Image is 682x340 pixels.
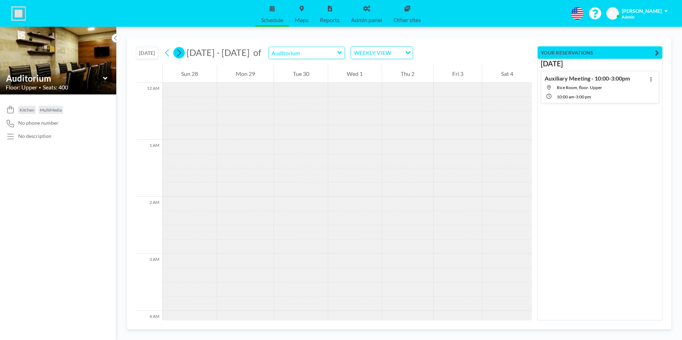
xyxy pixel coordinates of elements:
div: Search for option [351,47,413,59]
span: WEEKLY VIEW [352,48,393,57]
span: [DATE] - [DATE] [187,47,250,58]
input: Auditorium [6,73,103,83]
div: 12 AM [136,83,162,140]
span: No phone number [18,120,58,126]
h4: Auxiliary Meeting - 10:00-3:00pm [545,75,630,82]
span: AC [609,10,616,17]
img: organization-logo [11,6,26,21]
div: Fri 3 [434,65,482,83]
input: Search for option [393,48,401,57]
div: Sat 4 [482,65,532,83]
span: 10:00 AM [557,94,574,99]
div: Mon 29 [217,65,274,83]
span: Maps [295,17,309,23]
div: Sun 28 [163,65,217,83]
div: No description [18,133,51,139]
span: Other sites [393,17,421,23]
span: 3:00 PM [576,94,591,99]
span: Kitchen [20,107,34,113]
button: [DATE] [136,47,158,59]
div: 3 AM [136,254,162,311]
span: of [253,47,261,58]
input: Auditorium [269,47,337,59]
button: YOUR RESERVATIONS [538,46,662,59]
div: 1 AM [136,140,162,197]
span: Floor: Upper [6,84,37,91]
span: • [39,85,41,90]
span: Reports [320,17,340,23]
h3: [DATE] [541,59,659,68]
span: Rice Room, floor: Upper [557,85,602,90]
div: Thu 2 [382,65,433,83]
span: Admin [622,14,635,20]
div: Wed 1 [328,65,382,83]
span: Seats: 400 [43,84,68,91]
span: Admin panel [351,17,382,23]
div: Tue 30 [274,65,328,83]
span: MultiMedia [40,107,62,113]
span: Schedule [261,17,283,23]
span: - [574,94,576,99]
div: 2 AM [136,197,162,254]
span: [PERSON_NAME] [622,8,662,14]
